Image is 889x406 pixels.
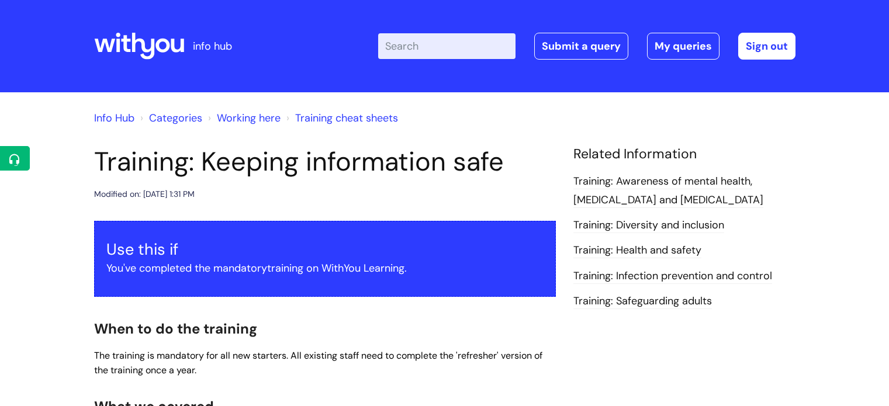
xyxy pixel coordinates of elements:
div: | - [378,33,795,60]
span: When to do the training [94,320,257,338]
div: Modified on: [DATE] 1:31 PM [94,187,195,202]
a: Info Hub [94,111,134,125]
li: Working here [205,109,281,127]
h1: Training: Keeping information safe [94,146,556,178]
a: Training: Health and safety [573,243,701,258]
input: Search [378,33,516,59]
a: Working here [217,111,281,125]
a: Categories [149,111,202,125]
span: The training is mandatory for all new starters. All existing staff need to complete the 'refreshe... [94,349,542,376]
p: info hub [193,37,232,55]
a: Training: Diversity and inclusion [573,218,724,233]
h3: Use this if [106,240,544,259]
a: Training: Infection prevention and control [573,269,772,284]
a: Training: Awareness of mental health, [MEDICAL_DATA] and [MEDICAL_DATA] [573,174,763,208]
a: My queries [647,33,719,60]
p: You've completed the mandatory training on WithYou Learning. [106,259,544,277]
a: Submit a query [534,33,628,60]
a: Sign out [738,33,795,60]
a: Training cheat sheets [295,111,398,125]
h4: Related Information [573,146,795,162]
a: Training: Safeguarding adults [573,294,712,309]
li: Training cheat sheets [283,109,398,127]
li: Solution home [137,109,202,127]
